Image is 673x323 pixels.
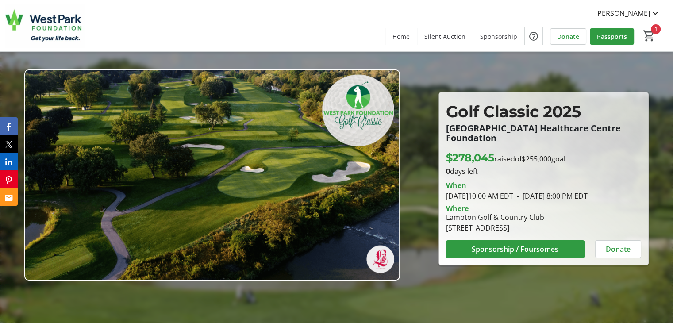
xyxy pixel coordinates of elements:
span: [PERSON_NAME] [595,8,650,19]
a: Sponsorship [473,28,524,45]
span: [DATE] 8:00 PM EDT [513,191,588,201]
div: When [446,180,466,191]
button: Cart [641,28,657,44]
span: [DATE] 10:00 AM EDT [446,191,513,201]
button: Help [525,27,542,45]
p: raised of goal [446,150,565,166]
div: Lambton Golf & Country Club [446,212,544,223]
a: Donate [550,28,586,45]
button: Donate [595,240,641,258]
img: West Park Healthcare Centre Foundation's Logo [5,4,84,48]
span: - [513,191,523,201]
span: $278,045 [446,151,494,164]
div: [STREET_ADDRESS] [446,223,544,233]
span: Sponsorship [480,32,517,41]
img: Campaign CTA Media Photo [24,69,400,281]
span: 0 [446,166,450,176]
span: Home [392,32,410,41]
span: Sponsorship / Foursomes [472,244,558,254]
span: Passports [597,32,627,41]
span: Donate [557,32,579,41]
button: Sponsorship / Foursomes [446,240,585,258]
a: Passports [590,28,634,45]
p: Golf Classic 2025 [446,100,641,123]
p: [GEOGRAPHIC_DATA] Healthcare Centre Foundation [446,123,641,143]
span: $255,000 [522,154,551,164]
button: [PERSON_NAME] [588,6,668,20]
span: Silent Auction [424,32,465,41]
div: Where [446,205,469,212]
a: Home [385,28,417,45]
p: days left [446,166,641,177]
span: Donate [606,244,631,254]
a: Silent Auction [417,28,473,45]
